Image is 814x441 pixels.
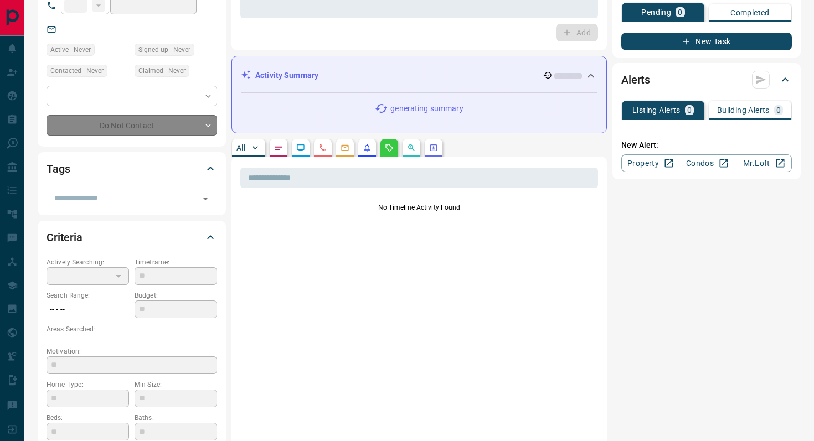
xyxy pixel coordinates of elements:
[47,115,217,136] div: Do Not Contact
[47,257,129,267] p: Actively Searching:
[632,106,681,114] p: Listing Alerts
[407,143,416,152] svg: Opportunities
[47,290,129,300] p: Search Range:
[363,143,372,152] svg: Listing Alerts
[717,106,770,114] p: Building Alerts
[390,103,463,115] p: generating summary
[730,9,770,17] p: Completed
[135,413,217,423] p: Baths:
[621,139,792,151] p: New Alert:
[198,191,213,206] button: Open
[135,380,217,390] p: Min Size:
[47,413,129,423] p: Beds:
[255,70,318,81] p: Activity Summary
[621,71,650,89] h2: Alerts
[385,143,394,152] svg: Requests
[296,143,305,152] svg: Lead Browsing Activity
[621,33,792,50] button: New Task
[50,65,104,76] span: Contacted - Never
[429,143,438,152] svg: Agent Actions
[236,144,245,152] p: All
[341,143,349,152] svg: Emails
[641,8,671,16] p: Pending
[678,154,735,172] a: Condos
[47,155,217,182] div: Tags
[135,257,217,267] p: Timeframe:
[240,203,598,212] p: No Timeline Activity Found
[274,143,283,152] svg: Notes
[47,229,83,246] h2: Criteria
[50,44,91,55] span: Active - Never
[135,290,217,300] p: Budget:
[47,380,129,390] p: Home Type:
[47,346,217,356] p: Motivation:
[318,143,327,152] svg: Calls
[621,66,792,93] div: Alerts
[735,154,792,172] a: Mr.Loft
[47,300,129,319] p: -- - --
[138,44,190,55] span: Signed up - Never
[64,24,69,33] a: --
[47,160,70,178] h2: Tags
[678,8,682,16] p: 0
[687,106,692,114] p: 0
[621,154,678,172] a: Property
[776,106,781,114] p: 0
[241,65,597,86] div: Activity Summary
[47,324,217,334] p: Areas Searched:
[47,224,217,251] div: Criteria
[138,65,186,76] span: Claimed - Never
